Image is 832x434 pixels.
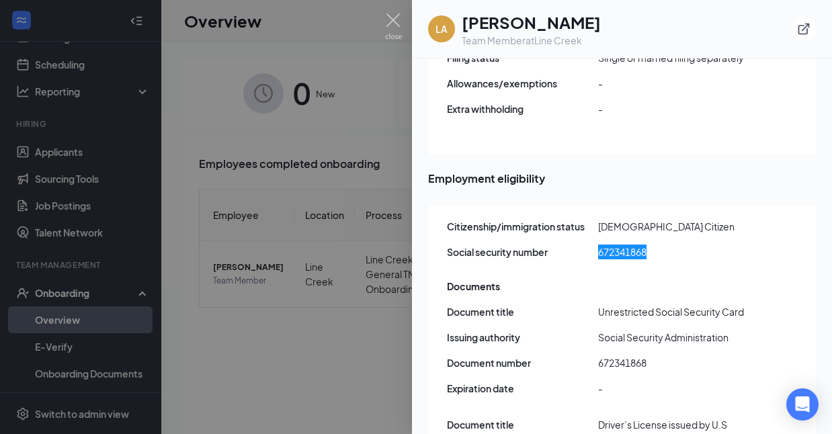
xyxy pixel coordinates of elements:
span: Allowances/exemptions [447,76,598,91]
span: Filing status [447,50,598,65]
span: - [598,101,749,116]
div: Team Member at Line Creek [462,34,601,47]
span: 672341868 [598,245,749,259]
span: Document title [447,304,598,319]
span: Employment eligibility [428,170,816,187]
button: ExternalLink [792,17,816,41]
h1: [PERSON_NAME] [462,11,601,34]
span: Issuing authority [447,330,598,345]
div: LA [435,22,448,36]
span: Single or married filing separately [598,50,749,65]
span: Document number [447,355,598,370]
span: Documents [447,279,500,294]
span: Extra withholding [447,101,598,116]
span: [DEMOGRAPHIC_DATA] Citizen [598,219,749,234]
span: Expiration date [447,381,598,396]
span: Document title [447,417,598,432]
svg: ExternalLink [797,22,810,36]
span: - [598,381,749,396]
span: Citizenship/immigration status [447,219,598,234]
div: Open Intercom Messenger [786,388,819,421]
span: 672341868 [598,355,749,370]
span: - [598,76,749,91]
span: Social Security Administration [598,330,749,345]
span: Unrestricted Social Security Card [598,304,749,319]
span: Social security number [447,245,598,259]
